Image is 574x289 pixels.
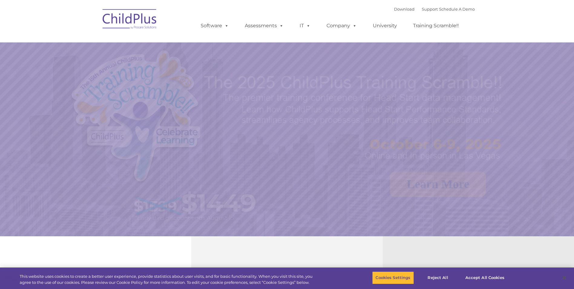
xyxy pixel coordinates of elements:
a: Schedule A Demo [439,7,475,12]
button: Reject All [419,271,457,284]
a: Support [422,7,438,12]
button: Accept All Cookies [462,271,508,284]
button: Close [558,271,571,284]
a: Assessments [239,20,290,32]
a: University [367,20,403,32]
a: Download [394,7,415,12]
a: Company [320,20,363,32]
a: Learn More [390,171,486,197]
a: IT [294,20,317,32]
div: This website uses cookies to create a better user experience, provide statistics about user visit... [20,274,316,285]
font: | [394,7,475,12]
button: Cookies Settings [372,271,414,284]
a: Software [195,20,235,32]
a: Training Scramble!! [407,20,465,32]
img: ChildPlus by Procare Solutions [100,5,160,35]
